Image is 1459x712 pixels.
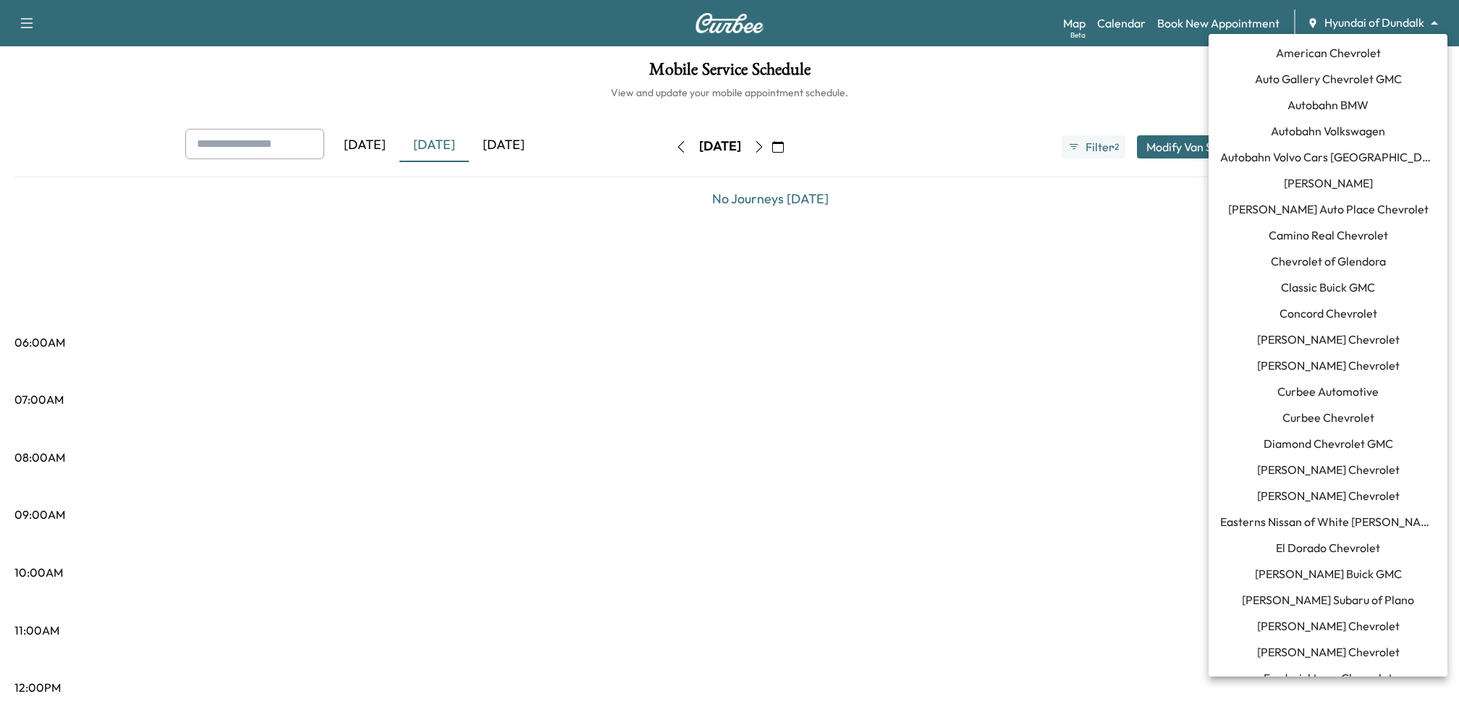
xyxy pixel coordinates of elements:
span: [PERSON_NAME] Chevrolet [1257,357,1400,374]
span: Curbee Automotive [1277,383,1379,400]
span: [PERSON_NAME] Chevrolet [1257,331,1400,348]
span: Curbee Chevrolet [1282,409,1374,426]
span: Chevrolet of Glendora [1271,253,1386,270]
span: [PERSON_NAME] Subaru of Plano [1242,591,1414,609]
span: Diamond Chevrolet GMC [1264,435,1393,452]
span: Camino Real Chevrolet [1269,226,1388,244]
span: American Chevrolet [1276,44,1381,62]
span: Fredericktown Chevrolet [1264,669,1392,687]
span: Concord Chevrolet [1280,305,1377,322]
span: [PERSON_NAME] Chevrolet [1257,487,1400,504]
span: [PERSON_NAME] Auto Place Chevrolet [1228,200,1429,218]
span: [PERSON_NAME] Buick GMC [1255,565,1402,582]
span: [PERSON_NAME] [1284,174,1373,192]
span: Autobahn Volkswagen [1271,122,1385,140]
span: Easterns Nissan of White [PERSON_NAME] [1220,513,1436,530]
span: [PERSON_NAME] Chevrolet [1257,617,1400,635]
span: Autobahn Volvo Cars [GEOGRAPHIC_DATA] [1220,148,1436,166]
span: Classic Buick GMC [1281,279,1375,296]
span: Auto Gallery Chevrolet GMC [1255,70,1402,88]
span: Autobahn BMW [1287,96,1369,114]
span: El Dorado Chevrolet [1276,539,1380,556]
span: [PERSON_NAME] Chevrolet [1257,461,1400,478]
span: [PERSON_NAME] Chevrolet [1257,643,1400,661]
